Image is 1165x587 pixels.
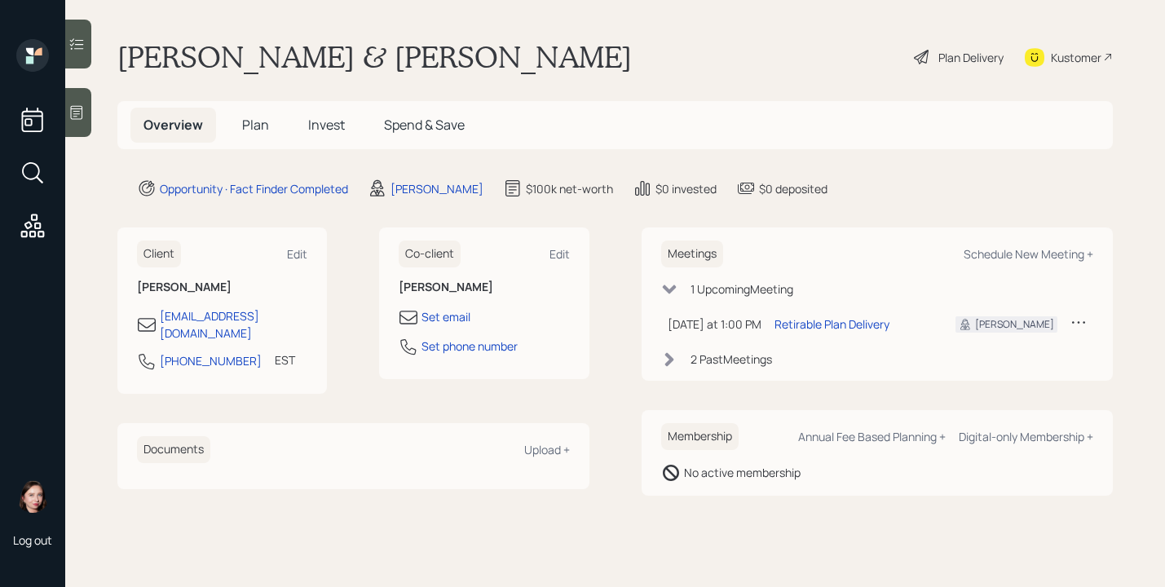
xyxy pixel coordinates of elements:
div: Edit [549,246,570,262]
div: Annual Fee Based Planning + [798,429,946,444]
div: 1 Upcoming Meeting [691,280,793,298]
h6: Documents [137,436,210,463]
div: $0 invested [655,180,717,197]
div: 2 Past Meeting s [691,351,772,368]
span: Spend & Save [384,116,465,134]
div: [DATE] at 1:00 PM [668,316,761,333]
div: Opportunity · Fact Finder Completed [160,180,348,197]
div: $100k net-worth [526,180,613,197]
div: Set phone number [421,338,518,355]
h6: Co-client [399,241,461,267]
div: $0 deposited [759,180,827,197]
div: Kustomer [1051,49,1101,66]
div: Set email [421,308,470,325]
div: Upload + [524,442,570,457]
div: Digital-only Membership + [959,429,1093,444]
span: Overview [143,116,203,134]
span: Invest [308,116,345,134]
div: Retirable Plan Delivery [774,316,889,333]
div: Edit [287,246,307,262]
span: Plan [242,116,269,134]
div: Log out [13,532,52,548]
h6: Meetings [661,241,723,267]
div: [PERSON_NAME] [975,317,1054,332]
div: Plan Delivery [938,49,1004,66]
div: [PHONE_NUMBER] [160,352,262,369]
div: [EMAIL_ADDRESS][DOMAIN_NAME] [160,307,307,342]
h6: Membership [661,423,739,450]
h6: [PERSON_NAME] [399,280,569,294]
div: EST [275,351,295,369]
img: aleksandra-headshot.png [16,480,49,513]
h1: [PERSON_NAME] & [PERSON_NAME] [117,39,632,75]
div: Schedule New Meeting + [964,246,1093,262]
h6: [PERSON_NAME] [137,280,307,294]
div: No active membership [684,464,801,481]
h6: Client [137,241,181,267]
div: [PERSON_NAME] [391,180,483,197]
